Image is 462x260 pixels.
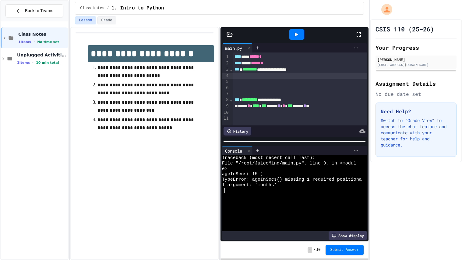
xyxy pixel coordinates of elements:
[17,52,67,58] span: Unplugged Activities
[18,31,67,37] span: Class Notes
[308,247,312,253] span: -
[222,155,315,161] span: Traceback (most recent call last):
[32,60,34,65] span: •
[222,161,356,166] span: File "/root/JuiceMind/main.py", line 9, in <modul
[222,182,277,188] span: l argument: 'months'
[107,6,109,11] span: /
[377,57,455,62] div: [PERSON_NAME]
[230,97,233,102] span: Fold line
[326,245,364,255] button: Submit Answer
[375,2,394,16] div: My Account
[330,247,359,252] span: Submit Answer
[80,6,104,11] span: Class Notes
[222,54,230,60] div: 1
[17,61,30,65] span: 1 items
[222,115,230,121] div: 11
[222,79,230,85] div: 5
[222,60,230,67] div: 2
[222,91,230,97] div: 7
[222,97,230,103] div: 8
[222,148,245,154] div: Console
[377,63,455,67] div: [EMAIL_ADDRESS][DOMAIN_NAME]
[316,247,320,252] span: 10
[18,40,31,44] span: 1 items
[376,79,457,88] h2: Assignment Details
[222,73,230,79] div: 4
[376,25,434,33] h1: CSIS 110 (25-26)
[376,90,457,98] div: No due date set
[222,146,253,155] div: Console
[222,43,253,52] div: main.py
[222,177,362,182] span: TypeError: ageInSecs() missing 1 required positiona
[222,67,230,73] div: 3
[75,16,96,24] button: Lesson
[222,166,227,172] span: e>
[230,67,233,72] span: Fold line
[381,108,451,115] h3: Need Help?
[313,247,316,252] span: /
[36,61,59,65] span: 10 min total
[222,172,263,177] span: ageInSecs( 15 )
[34,39,35,44] span: •
[222,103,230,110] div: 9
[222,85,230,91] div: 6
[97,16,116,24] button: Grade
[376,43,457,52] h2: Your Progress
[381,117,451,148] p: Switch to "Grade View" to access the chat feature and communicate with your teacher for help and ...
[222,110,230,116] div: 10
[329,231,367,240] div: Show display
[5,4,63,17] button: Back to Teams
[37,40,59,44] span: No time set
[111,5,164,12] span: 1. Intro to Python
[25,8,53,14] span: Back to Teams
[224,127,251,135] div: History
[222,45,245,51] div: main.py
